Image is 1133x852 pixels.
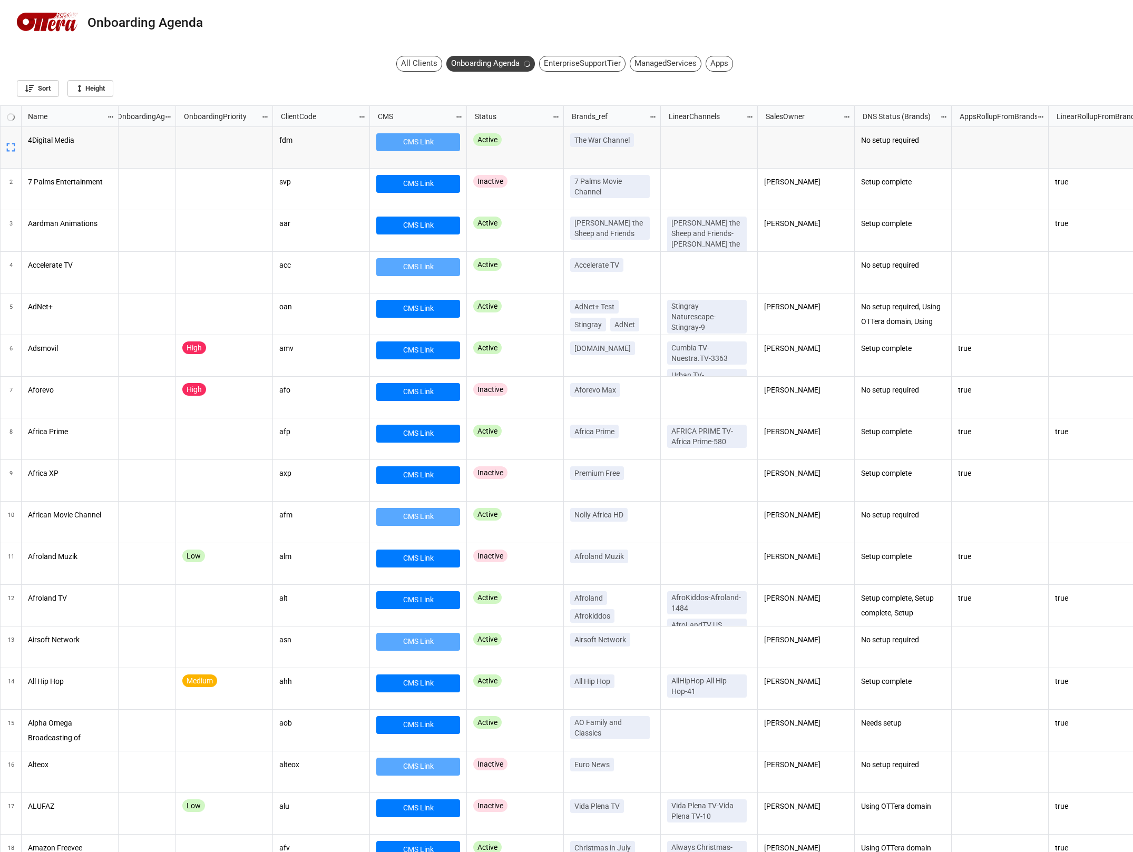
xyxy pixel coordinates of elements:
div: Active [473,508,502,521]
p: Setup complete [861,341,945,356]
p: svp [279,175,364,190]
span: 9 [9,460,13,501]
button: CMS Link [376,758,460,776]
p: true [958,341,1042,356]
p: Setup complete [861,466,945,481]
img: logo-5878x3307.png [16,5,79,41]
p: [PERSON_NAME] [764,300,848,315]
p: [PERSON_NAME] [764,591,848,606]
p: AfroKiddos-Afroland-1484 [671,592,743,613]
p: amv [279,341,364,356]
p: ahh [279,674,364,689]
p: [PERSON_NAME] [764,508,848,523]
p: [PERSON_NAME] [764,674,848,689]
p: Aforevo [28,383,112,398]
p: alu [279,799,364,814]
div: DNS Status (Brands) [856,111,940,122]
div: Active [473,674,502,687]
p: afp [279,425,364,439]
span: 2 [9,169,13,210]
p: true [958,550,1042,564]
p: oan [279,300,364,315]
p: asn [279,633,364,648]
a: CMS Link [376,341,460,359]
div: Inactive [473,175,507,188]
p: alt [279,591,364,606]
p: fdm [279,133,364,148]
span: 17 [8,793,14,834]
div: Low [182,550,205,562]
span: 14 [8,668,14,709]
p: AllHipHop-All Hip Hop-41 [671,675,743,697]
p: Aforevo Max [574,385,616,395]
span: 7 [9,377,13,418]
p: Setup complete [861,550,945,564]
span: 10 [8,502,14,543]
div: Apps [706,56,733,72]
p: African Movie Channel [28,508,112,523]
div: Active [473,716,502,729]
div: Onboarding Agenda [87,16,203,30]
button: CMS Link [376,633,460,651]
div: AppsRollupFromBrands [953,111,1037,122]
p: Afroland Muzik [574,551,624,562]
p: true [958,425,1042,439]
p: Nolly Africa HD [574,510,623,520]
span: 6 [9,335,13,376]
p: Accelerate TV [574,260,619,270]
div: SalesOwner [759,111,843,122]
div: Active [473,591,502,604]
a: CMS Link [376,674,460,692]
p: Stingray [574,319,602,330]
p: Cumbia TV-Nuestra.TV-3363 [671,342,743,364]
div: LinearChannels [662,111,746,122]
a: CMS Link [376,550,460,567]
p: 7 Palms Movie Channel [574,176,646,197]
p: Using OTTera domain [861,799,945,814]
a: Height [67,80,113,97]
p: Needs setup [861,716,945,731]
a: CMS Link [376,217,460,234]
div: Active [473,300,502,312]
div: Inactive [473,466,507,479]
p: AdNet+ Test [574,301,614,312]
p: Afroland TV [28,591,112,606]
p: Accelerate TV [28,258,112,273]
p: [PERSON_NAME] [764,425,848,439]
p: No setup required [861,383,945,398]
div: Inactive [473,383,507,396]
div: ManagedServices [630,56,701,72]
a: CMS Link [376,383,460,401]
p: [PERSON_NAME] [764,550,848,564]
p: afm [279,508,364,523]
p: true [958,383,1042,398]
div: High [182,383,206,396]
span: 15 [8,710,14,751]
p: true [958,466,1042,481]
p: All Hip Hop [574,676,610,687]
div: All Clients [396,56,442,72]
p: No setup required [861,508,945,523]
button: CMS Link [376,258,460,276]
p: [PERSON_NAME] [764,758,848,772]
p: [PERSON_NAME] [764,716,848,731]
p: Setup complete, Setup complete, Setup complete, Setup complete [861,591,945,620]
span: 13 [8,626,14,668]
span: 12 [8,585,14,626]
div: Inactive [473,550,507,562]
div: Inactive [473,758,507,770]
p: acc [279,258,364,273]
p: [PERSON_NAME] the Sheep and Friends [574,218,646,239]
p: 7 Palms Entertainment [28,175,112,190]
p: No setup required [861,258,945,273]
div: Name [22,111,107,122]
p: No setup required [861,758,945,772]
div: Medium [182,674,217,687]
a: CMS Link [376,425,460,443]
p: Setup complete [861,175,945,190]
p: Airsoft Network [574,634,626,645]
span: 3 [9,210,13,251]
p: All Hip Hop [28,674,112,689]
p: ALUFAZ [28,799,112,814]
div: Active [473,425,502,437]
